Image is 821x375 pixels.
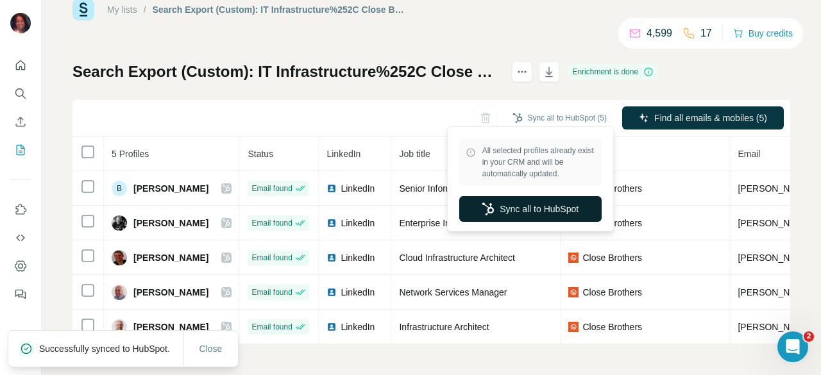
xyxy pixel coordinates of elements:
span: Enterprise Infrastructure Architect [399,218,532,228]
img: company-logo [568,322,579,332]
p: 4,599 [647,26,672,41]
img: Avatar [112,250,127,265]
span: Email found [251,217,292,229]
img: Avatar [10,13,31,33]
span: Job title [399,149,430,159]
img: LinkedIn logo [326,253,337,263]
img: Avatar [112,215,127,231]
button: Use Surfe on LinkedIn [10,198,31,221]
div: B [112,181,127,196]
span: Close Brothers [582,286,642,299]
button: actions [512,62,532,82]
span: All selected profiles already exist in your CRM and will be automatically updated. [482,145,595,179]
button: Use Surfe API [10,226,31,249]
button: Sync all to HubSpot [459,196,602,222]
span: Infrastructure Architect [399,322,489,332]
div: Enrichment is done [568,64,657,79]
li: / [144,3,146,16]
button: Quick start [10,54,31,77]
button: Feedback [10,283,31,306]
button: Search [10,82,31,105]
img: LinkedIn logo [326,183,337,194]
span: 5 Profiles [112,149,149,159]
p: 17 [700,26,712,41]
span: LinkedIn [341,286,375,299]
span: [PERSON_NAME] [133,286,208,299]
span: Cloud Infrastructure Architect [399,253,515,263]
span: [PERSON_NAME] [133,251,208,264]
img: LinkedIn logo [326,287,337,297]
img: company-logo [568,287,579,297]
button: Dashboard [10,254,31,278]
img: company-logo [568,253,579,263]
span: [PERSON_NAME] [133,321,208,333]
span: LinkedIn [326,149,360,159]
span: Email found [251,252,292,263]
span: LinkedIn [341,321,375,333]
span: Email found [251,287,292,298]
a: My lists [107,4,137,15]
span: Network Services Manager [399,287,507,297]
span: Email found [251,183,292,194]
span: Senior Information Security Consultant [399,183,553,194]
span: [PERSON_NAME] [133,182,208,195]
span: Status [248,149,273,159]
span: Find all emails & mobiles (5) [654,112,767,124]
h1: Search Export (Custom): IT Infrastructure%252C Close Brothers - [DATE] 15:00 [72,62,500,82]
iframe: Intercom live chat [777,331,808,362]
span: Close [199,342,223,355]
img: LinkedIn logo [326,322,337,332]
img: Avatar [112,285,127,300]
span: LinkedIn [341,251,375,264]
span: LinkedIn [341,182,375,195]
button: Sync all to HubSpot (5) [504,108,616,128]
div: Search Export (Custom): IT Infrastructure%252C Close Brothers - [DATE] 15:00 [153,3,407,16]
img: LinkedIn logo [326,218,337,228]
button: Find all emails & mobiles (5) [622,106,784,129]
span: Email found [251,321,292,333]
span: Email [738,149,760,159]
button: Close [190,337,232,360]
button: Buy credits [733,24,793,42]
span: LinkedIn [341,217,375,229]
button: My lists [10,138,31,162]
span: [PERSON_NAME] [133,217,208,229]
button: Enrich CSV [10,110,31,133]
span: Close Brothers [582,321,642,333]
p: Successfully synced to HubSpot. [39,342,180,355]
span: 2 [804,331,814,342]
img: Avatar [112,319,127,335]
span: Close Brothers [582,251,642,264]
